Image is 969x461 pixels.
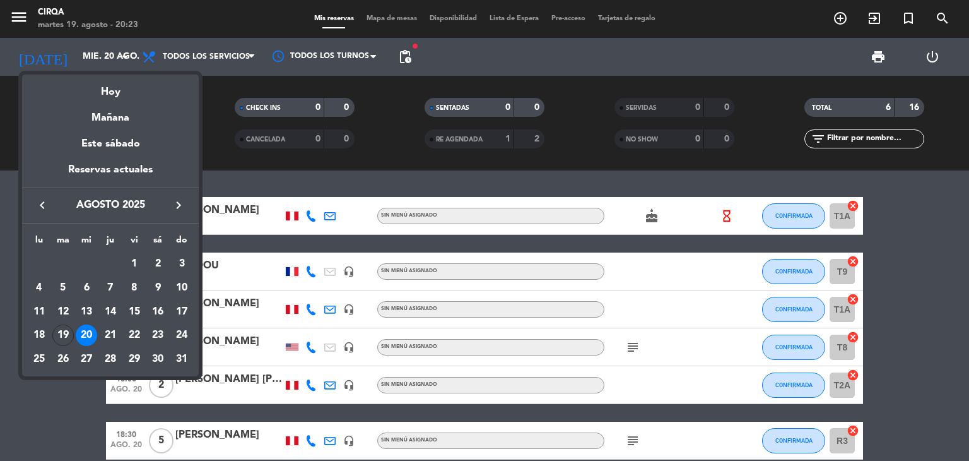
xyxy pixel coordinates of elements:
[171,253,192,275] div: 3
[146,300,170,324] td: 16 de agosto de 2025
[27,347,51,371] td: 25 de agosto de 2025
[100,301,121,323] div: 14
[122,276,146,300] td: 8 de agosto de 2025
[28,301,50,323] div: 11
[124,277,145,299] div: 8
[122,233,146,253] th: viernes
[28,277,50,299] div: 4
[27,276,51,300] td: 4 de agosto de 2025
[146,252,170,276] td: 2 de agosto de 2025
[98,276,122,300] td: 7 de agosto de 2025
[167,197,190,213] button: keyboard_arrow_right
[170,233,194,253] th: domingo
[27,252,122,276] td: AGO.
[28,349,50,370] div: 25
[122,323,146,347] td: 22 de agosto de 2025
[100,349,121,370] div: 28
[171,349,192,370] div: 31
[27,233,51,253] th: lunes
[124,253,145,275] div: 1
[28,325,50,346] div: 18
[146,276,170,300] td: 9 de agosto de 2025
[171,325,192,346] div: 24
[27,300,51,324] td: 11 de agosto de 2025
[98,323,122,347] td: 21 de agosto de 2025
[146,323,170,347] td: 23 de agosto de 2025
[147,253,168,275] div: 2
[124,325,145,346] div: 22
[35,198,50,213] i: keyboard_arrow_left
[51,276,75,300] td: 5 de agosto de 2025
[170,300,194,324] td: 17 de agosto de 2025
[27,323,51,347] td: 18 de agosto de 2025
[124,301,145,323] div: 15
[22,126,199,162] div: Este sábado
[100,277,121,299] div: 7
[22,162,199,188] div: Reservas actuales
[76,277,97,299] div: 6
[51,233,75,253] th: martes
[52,277,74,299] div: 5
[122,347,146,371] td: 29 de agosto de 2025
[51,323,75,347] td: 19 de agosto de 2025
[170,252,194,276] td: 3 de agosto de 2025
[171,301,192,323] div: 17
[98,347,122,371] td: 28 de agosto de 2025
[74,323,98,347] td: 20 de agosto de 2025
[147,277,168,299] div: 9
[122,300,146,324] td: 15 de agosto de 2025
[170,276,194,300] td: 10 de agosto de 2025
[52,325,74,346] div: 19
[98,300,122,324] td: 14 de agosto de 2025
[171,198,186,213] i: keyboard_arrow_right
[51,347,75,371] td: 26 de agosto de 2025
[74,233,98,253] th: miércoles
[122,252,146,276] td: 1 de agosto de 2025
[31,197,54,213] button: keyboard_arrow_left
[76,301,97,323] div: 13
[147,325,168,346] div: 23
[54,197,167,213] span: agosto 2025
[74,300,98,324] td: 13 de agosto de 2025
[170,347,194,371] td: 31 de agosto de 2025
[124,349,145,370] div: 29
[100,325,121,346] div: 21
[22,100,199,126] div: Mañana
[22,75,199,100] div: Hoy
[74,347,98,371] td: 27 de agosto de 2025
[146,347,170,371] td: 30 de agosto de 2025
[146,233,170,253] th: sábado
[52,301,74,323] div: 12
[147,349,168,370] div: 30
[51,300,75,324] td: 12 de agosto de 2025
[171,277,192,299] div: 10
[170,323,194,347] td: 24 de agosto de 2025
[52,349,74,370] div: 26
[147,301,168,323] div: 16
[74,276,98,300] td: 6 de agosto de 2025
[76,349,97,370] div: 27
[98,233,122,253] th: jueves
[76,325,97,346] div: 20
